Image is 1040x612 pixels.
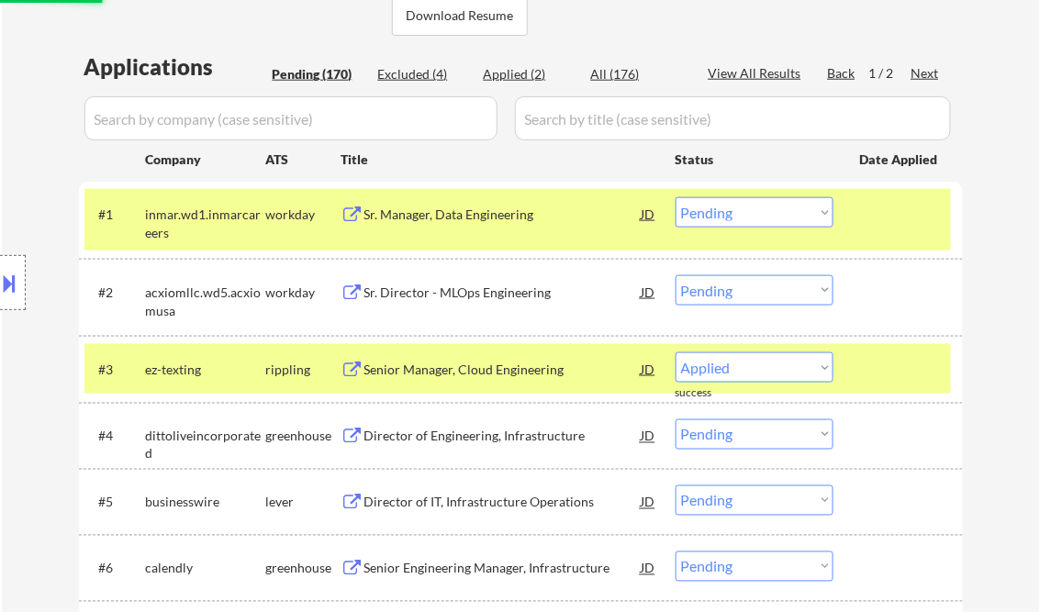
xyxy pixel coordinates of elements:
div: JD [640,352,658,385]
div: JD [640,485,658,518]
div: Senior Manager, Cloud Engineering [364,361,642,379]
div: Back [828,64,857,83]
div: Sr. Director - MLOps Engineering [364,284,642,302]
div: Status [676,142,833,175]
div: greenhouse [266,560,341,578]
div: 1 / 2 [869,64,911,83]
div: Excluded (4) [378,65,470,83]
input: Search by company (case sensitive) [84,96,498,140]
div: JD [640,419,658,452]
div: lever [266,494,341,512]
input: Search by title (case sensitive) [515,96,951,140]
div: calendly [146,560,266,578]
div: Date Applied [860,150,941,169]
div: Director of IT, Infrastructure Operations [364,494,642,512]
div: Applications [84,56,266,78]
div: Applied (2) [484,65,576,83]
div: #6 [99,560,131,578]
div: #5 [99,494,131,512]
div: Next [911,64,941,83]
div: Director of Engineering, Infrastructure [364,428,642,446]
div: JD [640,197,658,230]
div: JD [640,275,658,308]
div: Title [341,150,658,169]
div: Sr. Manager, Data Engineering [364,206,642,224]
div: JD [640,551,658,584]
div: Senior Engineering Manager, Infrastructure [364,560,642,578]
div: View All Results [709,64,807,83]
div: All (176) [591,65,683,83]
div: success [676,385,749,401]
div: businesswire [146,494,266,512]
div: Pending (170) [273,65,364,83]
